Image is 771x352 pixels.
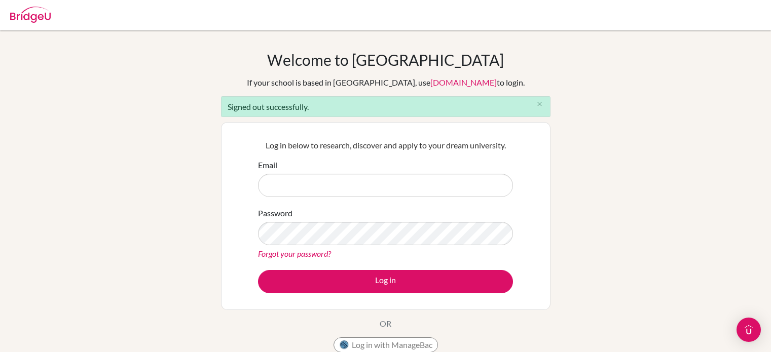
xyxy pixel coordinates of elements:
[430,77,497,87] a: [DOMAIN_NAME]
[258,207,292,219] label: Password
[536,100,543,108] i: close
[267,51,504,69] h1: Welcome to [GEOGRAPHIC_DATA]
[258,159,277,171] label: Email
[247,76,525,89] div: If your school is based in [GEOGRAPHIC_DATA], use to login.
[258,270,513,293] button: Log in
[221,96,550,117] div: Signed out successfully.
[530,97,550,112] button: Close
[380,318,391,330] p: OR
[737,318,761,342] div: Open Intercom Messenger
[10,7,51,23] img: Bridge-U
[258,139,513,151] p: Log in below to research, discover and apply to your dream university.
[258,249,331,258] a: Forgot your password?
